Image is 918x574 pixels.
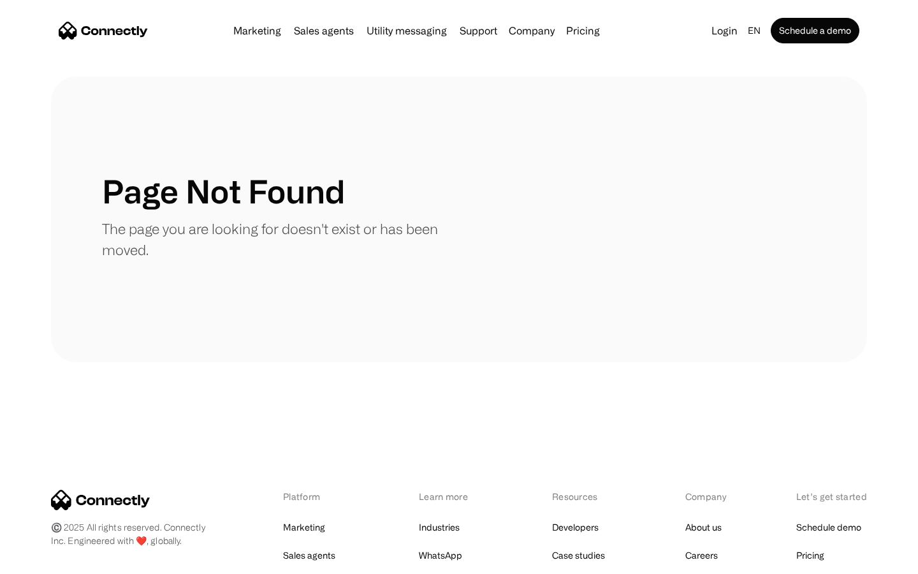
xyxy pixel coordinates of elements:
[796,490,867,503] div: Let’s get started
[685,519,722,536] a: About us
[102,218,459,260] p: The page you are looking for doesn't exist or has been moved.
[419,490,486,503] div: Learn more
[552,547,605,564] a: Case studies
[455,26,502,36] a: Support
[283,547,335,564] a: Sales agents
[509,22,555,40] div: Company
[552,519,599,536] a: Developers
[283,519,325,536] a: Marketing
[102,172,345,210] h1: Page Not Found
[685,547,718,564] a: Careers
[796,547,824,564] a: Pricing
[361,26,452,36] a: Utility messaging
[13,550,76,570] aside: Language selected: English
[552,490,619,503] div: Resources
[419,547,462,564] a: WhatsApp
[771,18,859,43] a: Schedule a demo
[289,26,359,36] a: Sales agents
[685,490,730,503] div: Company
[748,22,761,40] div: en
[25,552,76,570] ul: Language list
[283,490,353,503] div: Platform
[419,519,460,536] a: Industries
[561,26,605,36] a: Pricing
[228,26,286,36] a: Marketing
[706,22,743,40] a: Login
[796,519,861,536] a: Schedule demo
